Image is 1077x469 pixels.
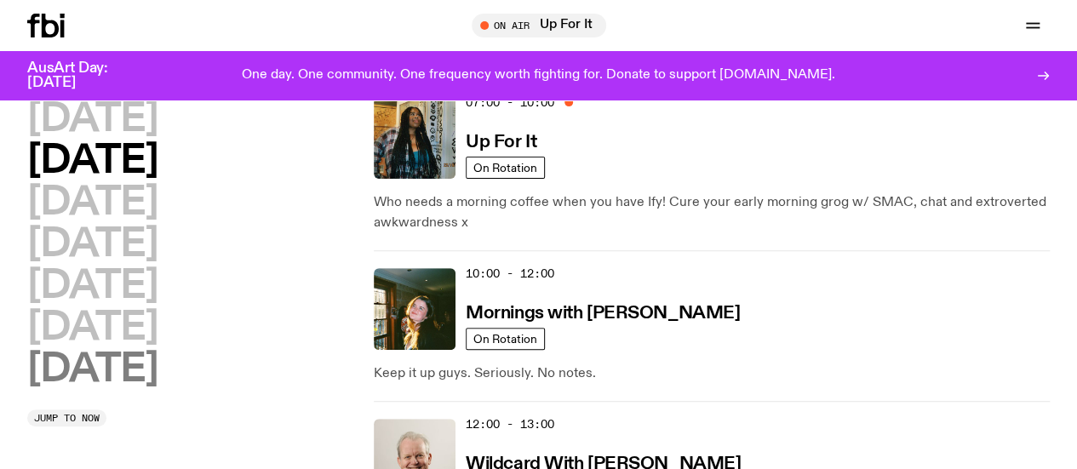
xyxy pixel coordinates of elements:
h3: Mornings with [PERSON_NAME] [466,305,740,323]
button: [DATE] [27,309,158,347]
button: [DATE] [27,226,158,264]
a: On Rotation [466,328,545,350]
span: Jump to now [34,414,100,423]
span: 10:00 - 12:00 [466,266,554,282]
h3: AusArt Day: [DATE] [27,61,136,90]
a: On Rotation [466,157,545,179]
button: Jump to now [27,409,106,426]
a: Mornings with [PERSON_NAME] [466,301,740,323]
img: Freya smiles coyly as she poses for the image. [374,268,455,350]
button: [DATE] [27,142,158,180]
span: 07:00 - 10:00 [466,94,554,111]
span: On Rotation [473,333,537,346]
h3: Up For It [466,134,536,152]
p: Who needs a morning coffee when you have Ify! Cure your early morning grog w/ SMAC, chat and extr... [374,192,1050,233]
span: On Rotation [473,162,537,174]
button: [DATE] [27,184,158,222]
button: [DATE] [27,351,158,389]
img: Ify - a Brown Skin girl with black braided twists, looking up to the side with her tongue stickin... [374,97,455,179]
button: [DATE] [27,100,158,139]
button: [DATE] [27,267,158,306]
a: Up For It [466,130,536,152]
span: 12:00 - 13:00 [466,416,554,432]
p: Keep it up guys. Seriously. No notes. [374,363,1050,384]
button: On AirUp For It [472,14,606,37]
p: One day. One community. One frequency worth fighting for. Donate to support [DOMAIN_NAME]. [242,68,835,83]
